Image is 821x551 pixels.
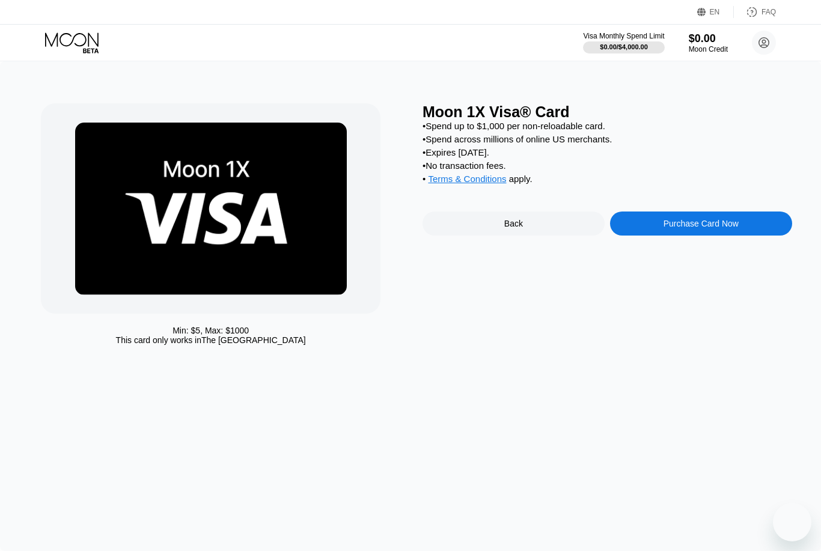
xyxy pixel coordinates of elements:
[710,8,720,16] div: EN
[428,174,506,187] div: Terms & Conditions
[172,326,249,335] div: Min: $ 5 , Max: $ 1000
[583,32,664,53] div: Visa Monthly Spend Limit$0.00/$4,000.00
[423,174,792,187] div: • apply .
[423,147,792,157] div: • Expires [DATE].
[689,32,728,53] div: $0.00Moon Credit
[504,219,523,228] div: Back
[116,335,306,345] div: This card only works in The [GEOGRAPHIC_DATA]
[761,8,776,16] div: FAQ
[423,160,792,171] div: • No transaction fees.
[423,134,792,144] div: • Spend across millions of online US merchants.
[583,32,664,40] div: Visa Monthly Spend Limit
[734,6,776,18] div: FAQ
[423,121,792,131] div: • Spend up to $1,000 per non-reloadable card.
[428,174,506,184] span: Terms & Conditions
[423,103,792,121] div: Moon 1X Visa® Card
[610,212,792,236] div: Purchase Card Now
[600,43,648,50] div: $0.00 / $4,000.00
[689,32,728,45] div: $0.00
[697,6,734,18] div: EN
[423,212,605,236] div: Back
[689,45,728,53] div: Moon Credit
[773,503,811,541] iframe: Button to launch messaging window
[664,219,739,228] div: Purchase Card Now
